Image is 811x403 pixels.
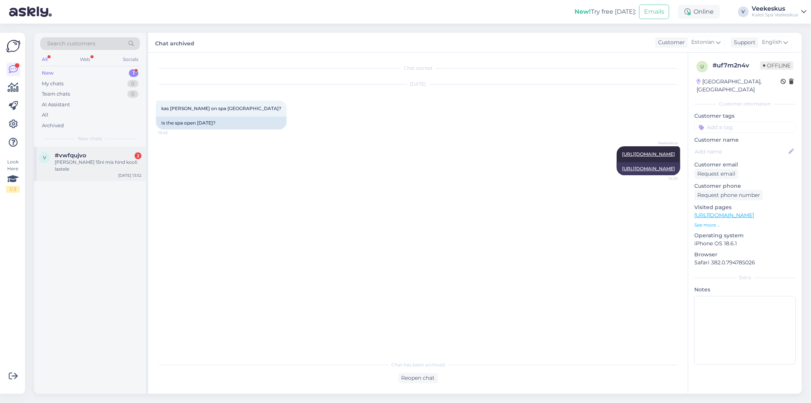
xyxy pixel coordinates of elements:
[697,78,781,94] div: [GEOGRAPHIC_DATA], [GEOGRAPHIC_DATA]
[42,69,54,77] div: New
[155,37,194,48] label: Chat archived
[678,5,720,19] div: Online
[575,7,636,16] div: Try free [DATE]:
[40,54,49,64] div: All
[156,117,287,130] div: Is the spa open [DATE]?
[118,173,141,178] div: [DATE] 13:52
[752,6,806,18] a: VeekeskusKales Spa Veekeskus
[695,147,787,156] input: Add name
[161,106,281,111] span: kas [PERSON_NAME] on spa [GEOGRAPHIC_DATA]?
[55,152,86,159] span: #vwfqujvo
[691,38,714,46] span: Estonian
[639,5,669,19] button: Emails
[127,80,138,88] div: 0
[47,40,95,48] span: Search customers
[42,80,63,88] div: My chats
[391,361,445,368] span: Chat has been archived
[6,39,21,53] img: Askly Logo
[694,101,796,107] div: Customer information
[42,101,70,109] div: AI Assistant
[655,38,685,46] div: Customer
[694,212,754,219] a: [URL][DOMAIN_NAME]
[700,64,704,69] span: u
[762,38,782,46] span: English
[694,274,796,281] div: Extra
[694,182,796,190] p: Customer phone
[6,186,20,193] div: 1 / 3
[78,135,102,142] span: New chats
[694,122,796,133] input: Add a tag
[649,176,678,181] span: 14:25
[622,166,675,171] a: [URL][DOMAIN_NAME]
[731,38,755,46] div: Support
[42,90,70,98] div: Team chats
[43,155,46,160] span: v
[694,203,796,211] p: Visited pages
[156,65,680,72] div: Chat started
[694,259,796,267] p: Safari 382.0.794785026
[42,122,64,130] div: Archived
[55,159,141,173] div: [PERSON_NAME] 15ni mis hind kooli lastele
[694,251,796,259] p: Browser
[129,69,138,77] div: 1
[649,140,678,146] span: Veekeskus
[121,54,140,64] div: Socials
[622,151,675,157] a: [URL][DOMAIN_NAME]
[127,90,138,98] div: 0
[694,169,738,179] div: Request email
[158,130,187,136] span: 13:45
[694,286,796,294] p: Notes
[156,81,680,88] div: [DATE]
[694,232,796,240] p: Operating system
[694,136,796,144] p: Customer name
[694,112,796,120] p: Customer tags
[694,190,763,200] div: Request phone number
[694,222,796,229] p: See more ...
[398,373,438,383] div: Reopen chat
[760,61,794,70] span: Offline
[694,240,796,248] p: iPhone OS 18.6.1
[79,54,92,64] div: Web
[42,111,48,119] div: All
[575,8,591,15] b: New!
[135,152,141,159] div: 2
[752,6,798,12] div: Veekeskus
[6,158,20,193] div: Look Here
[713,61,760,70] div: # uf7m2n4v
[752,12,798,18] div: Kales Spa Veekeskus
[738,6,749,17] div: V
[694,161,796,169] p: Customer email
